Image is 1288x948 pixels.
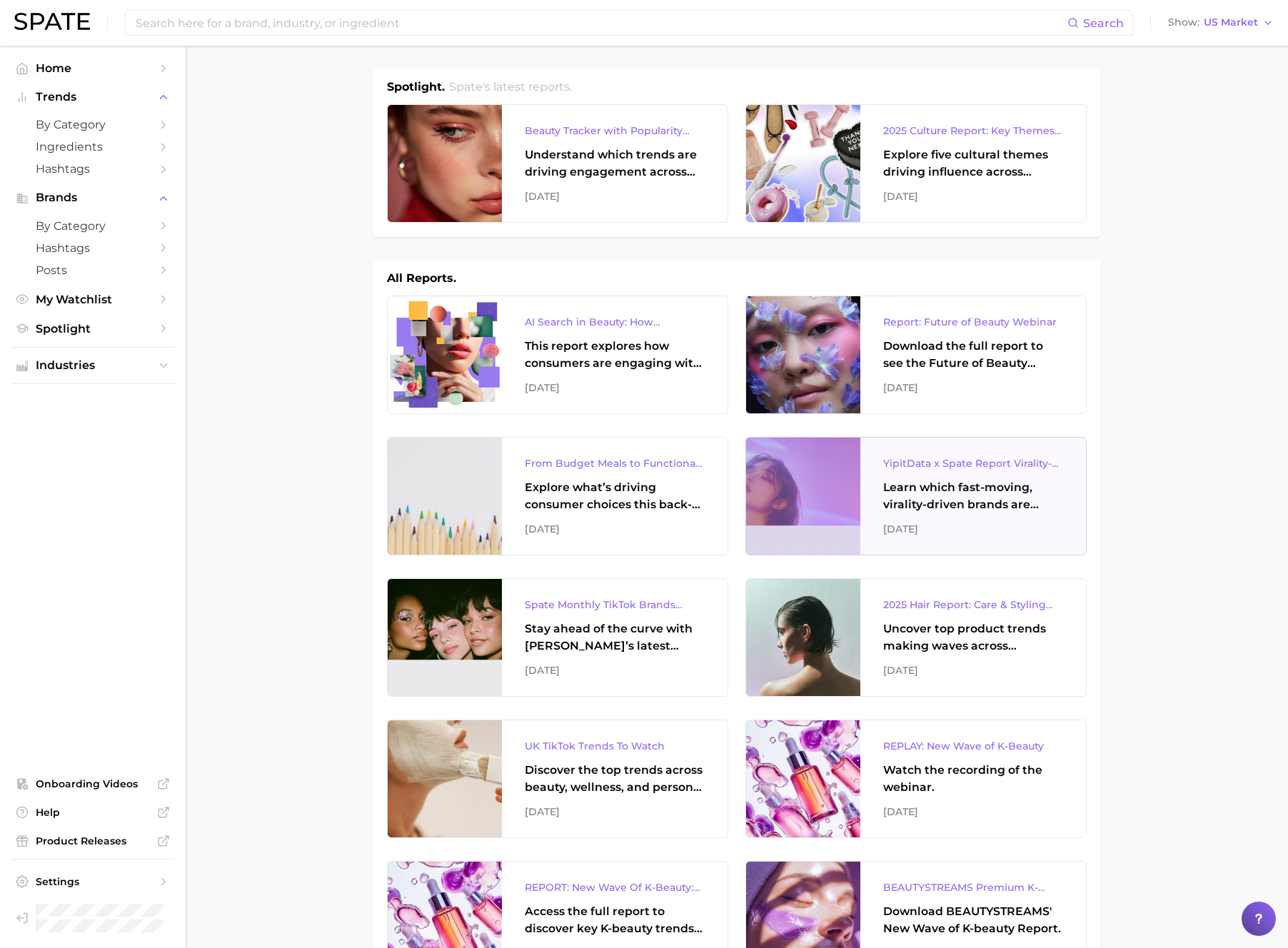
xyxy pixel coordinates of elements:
div: Explore five cultural themes driving influence across beauty, food, and pop culture. [883,146,1063,181]
div: Report: Future of Beauty Webinar [883,313,1063,331]
a: 2025 Hair Report: Care & Styling ProductsUncover top product trends making waves across platforms... [745,578,1087,697]
span: Home [36,61,150,75]
div: REPORT: New Wave Of K-Beauty: [GEOGRAPHIC_DATA]’s Trending Innovations In Skincare & Color Cosmetics [525,879,705,896]
a: Log out. Currently logged in as Pro User with e-mail spate.pro@test.test. [11,899,174,937]
div: Learn which fast-moving, virality-driven brands are leading the pack, the risks of viral growth, ... [883,479,1063,513]
span: Help [36,806,150,819]
a: 2025 Culture Report: Key Themes That Are Shaping Consumer DemandExplore five cultural themes driv... [745,104,1087,223]
span: US Market [1204,19,1258,26]
button: Brands [11,187,174,208]
div: UK TikTok Trends To Watch [525,737,705,755]
a: Home [11,57,174,79]
div: Watch the recording of the webinar. [883,762,1063,796]
a: Hashtags [11,158,174,180]
a: Ingredients [11,136,174,158]
div: Spate Monthly TikTok Brands Tracker [525,596,705,613]
div: Stay ahead of the curve with [PERSON_NAME]’s latest monthly tracker, spotlighting the fastest-gro... [525,620,705,655]
div: Beauty Tracker with Popularity Index [525,122,705,139]
div: [DATE] [525,188,705,205]
div: Download BEAUTYSTREAMS' New Wave of K-beauty Report. [883,903,1063,937]
a: My Watchlist [11,288,174,311]
div: [DATE] [883,520,1063,538]
a: Spate Monthly TikTok Brands TrackerStay ahead of the curve with [PERSON_NAME]’s latest monthly tr... [387,578,728,697]
div: BEAUTYSTREAMS Premium K-beauty Trends Report [883,879,1063,896]
div: This report explores how consumers are engaging with AI-powered search tools — and what it means ... [525,338,705,372]
img: SPATE [14,13,90,30]
a: by Category [11,215,174,237]
div: Discover the top trends across beauty, wellness, and personal care on TikTok [GEOGRAPHIC_DATA]. [525,762,705,796]
span: Show [1168,19,1199,26]
div: AI Search in Beauty: How Consumers Are Using ChatGPT vs. Google Search [525,313,705,331]
div: Access the full report to discover key K-beauty trends influencing [DATE] beauty market [525,903,705,937]
h2: Spate's latest reports. [449,79,572,96]
a: by Category [11,114,174,136]
span: My Watchlist [36,293,150,306]
span: Industries [36,359,150,372]
div: YipitData x Spate Report Virality-Driven Brands Are Taking a Slice of the Beauty Pie [883,455,1063,472]
span: Hashtags [36,162,150,176]
a: Hashtags [11,237,174,259]
button: Trends [11,86,174,108]
a: Report: Future of Beauty WebinarDownload the full report to see the Future of Beauty trends we un... [745,296,1087,414]
span: Settings [36,875,150,888]
div: [DATE] [525,379,705,396]
h1: All Reports. [387,270,456,287]
div: From Budget Meals to Functional Snacks: Food & Beverage Trends Shaping Consumer Behavior This Sch... [525,455,705,472]
h1: Spotlight. [387,79,445,96]
div: [DATE] [525,662,705,679]
span: Brands [36,191,150,204]
span: Spotlight [36,322,150,336]
div: 2025 Hair Report: Care & Styling Products [883,596,1063,613]
div: [DATE] [883,188,1063,205]
span: Hashtags [36,241,150,255]
a: From Budget Meals to Functional Snacks: Food & Beverage Trends Shaping Consumer Behavior This Sch... [387,437,728,555]
div: [DATE] [883,803,1063,820]
div: [DATE] [883,662,1063,679]
div: [DATE] [525,520,705,538]
span: Posts [36,263,150,277]
div: [DATE] [525,803,705,820]
a: REPLAY: New Wave of K-BeautyWatch the recording of the webinar.[DATE] [745,720,1087,838]
span: Search [1083,16,1124,30]
span: Trends [36,91,150,104]
button: ShowUS Market [1164,14,1277,32]
div: REPLAY: New Wave of K-Beauty [883,737,1063,755]
div: Explore what’s driving consumer choices this back-to-school season From budget-friendly meals to ... [525,479,705,513]
span: by Category [36,118,150,131]
a: AI Search in Beauty: How Consumers Are Using ChatGPT vs. Google SearchThis report explores how co... [387,296,728,414]
a: Help [11,802,174,823]
a: YipitData x Spate Report Virality-Driven Brands Are Taking a Slice of the Beauty PieLearn which f... [745,437,1087,555]
div: 2025 Culture Report: Key Themes That Are Shaping Consumer Demand [883,122,1063,139]
span: by Category [36,219,150,233]
a: Onboarding Videos [11,773,174,795]
span: Ingredients [36,140,150,153]
div: Download the full report to see the Future of Beauty trends we unpacked during the webinar. [883,338,1063,372]
div: [DATE] [883,379,1063,396]
a: Posts [11,259,174,281]
span: Onboarding Videos [36,777,150,790]
a: Spotlight [11,318,174,340]
a: Settings [11,871,174,892]
a: UK TikTok Trends To WatchDiscover the top trends across beauty, wellness, and personal care on Ti... [387,720,728,838]
input: Search here for a brand, industry, or ingredient [134,11,1067,35]
a: Beauty Tracker with Popularity IndexUnderstand which trends are driving engagement across platfor... [387,104,728,223]
button: Industries [11,355,174,376]
div: Understand which trends are driving engagement across platforms in the skin, hair, makeup, and fr... [525,146,705,181]
a: Product Releases [11,830,174,852]
div: Uncover top product trends making waves across platforms — along with key insights into benefits,... [883,620,1063,655]
span: Product Releases [36,834,150,847]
